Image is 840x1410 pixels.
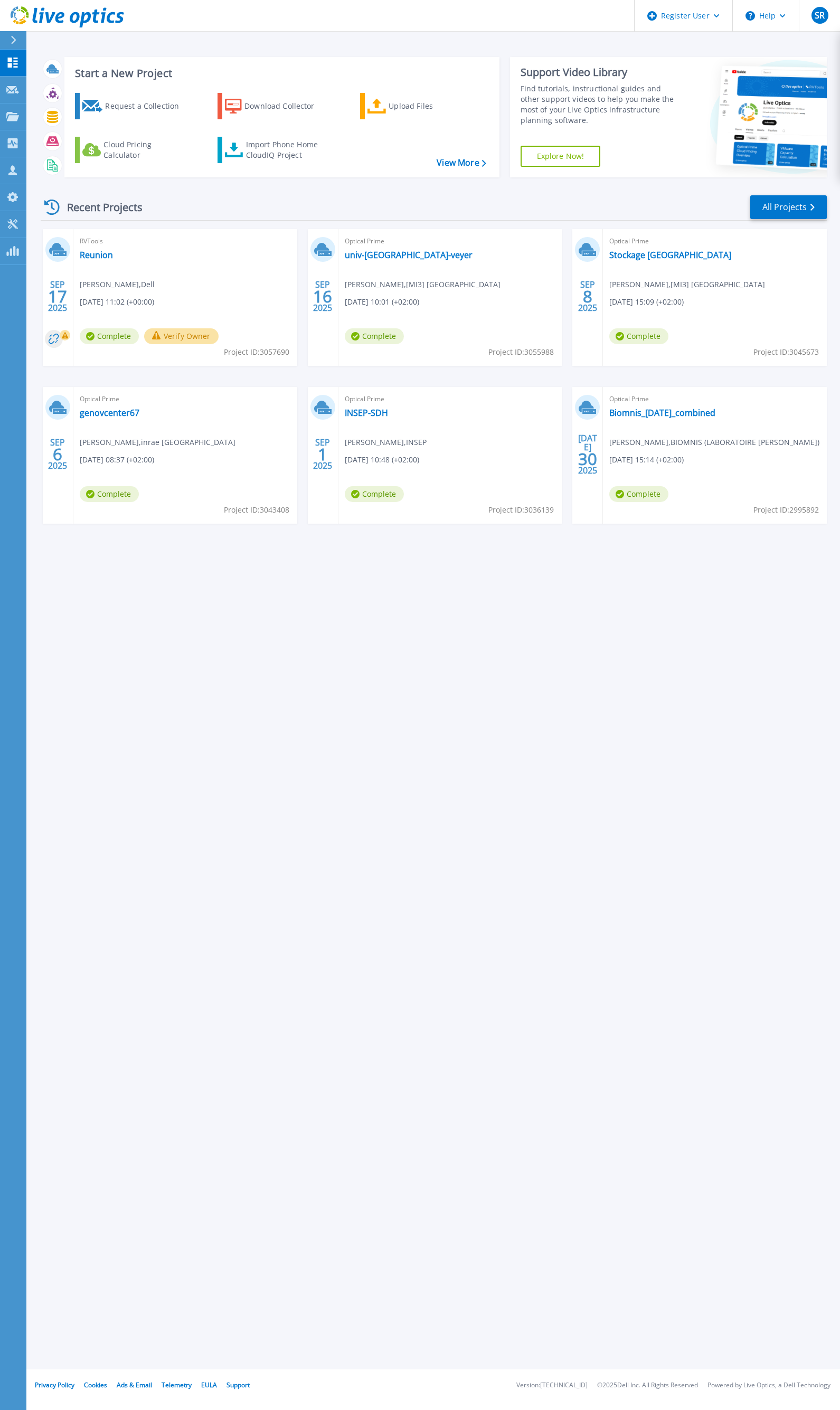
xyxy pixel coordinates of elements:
div: Upload Files [389,96,473,117]
a: Ads & Email [117,1380,152,1389]
span: Complete [345,486,404,502]
span: [PERSON_NAME] , Dell [80,279,155,290]
div: Support Video Library [521,65,680,79]
span: Complete [609,486,668,502]
span: [DATE] 08:37 (+02:00) [80,454,154,466]
a: Biomnis_[DATE]_combined [609,408,715,418]
button: Verify Owner [144,328,219,344]
li: Version: [TECHNICAL_ID] [516,1382,588,1389]
a: Explore Now! [521,146,601,167]
span: Complete [345,328,404,344]
div: SEP 2025 [313,435,333,474]
span: [DATE] 15:09 (+02:00) [609,296,684,308]
span: Project ID: 3057690 [224,346,289,358]
div: SEP 2025 [578,277,598,316]
a: Download Collector [218,93,335,119]
span: Optical Prime [609,393,820,405]
a: Request a Collection [75,93,193,119]
li: © 2025 Dell Inc. All Rights Reserved [597,1382,698,1389]
span: Complete [609,328,668,344]
div: Find tutorials, instructional guides and other support videos to help you make the most of your L... [521,83,680,126]
span: Complete [80,328,139,344]
a: univ-[GEOGRAPHIC_DATA]-veyer [345,250,473,260]
div: Import Phone Home CloudIQ Project [246,139,328,160]
a: Cookies [84,1380,107,1389]
div: Download Collector [244,96,329,117]
span: 30 [578,455,597,463]
span: [PERSON_NAME] , INSEP [345,437,427,448]
span: 17 [48,292,67,301]
span: Complete [80,486,139,502]
div: Recent Projects [41,194,157,220]
span: Optical Prime [80,393,291,405]
span: 16 [313,292,332,301]
span: [PERSON_NAME] , [MI3] [GEOGRAPHIC_DATA] [345,279,501,290]
span: SR [815,11,825,20]
a: All Projects [750,195,827,219]
span: 1 [318,450,327,459]
a: Upload Files [360,93,478,119]
span: [DATE] 11:02 (+00:00) [80,296,154,308]
span: Project ID: 3043408 [224,504,289,516]
span: Project ID: 3045673 [753,346,819,358]
div: Request a Collection [105,96,190,117]
span: 8 [583,292,592,301]
span: [DATE] 10:48 (+02:00) [345,454,419,466]
a: Privacy Policy [35,1380,74,1389]
a: INSEP-SDH [345,408,388,418]
span: Project ID: 2995892 [753,504,819,516]
li: Powered by Live Optics, a Dell Technology [707,1382,830,1389]
div: [DATE] 2025 [578,435,598,474]
a: Cloud Pricing Calculator [75,137,193,163]
div: SEP 2025 [313,277,333,316]
span: 6 [53,450,62,459]
a: EULA [201,1380,217,1389]
span: Optical Prime [345,393,556,405]
span: [DATE] 10:01 (+02:00) [345,296,419,308]
div: SEP 2025 [48,435,68,474]
h3: Start a New Project [75,68,486,79]
a: genovcenter67 [80,408,139,418]
a: Telemetry [162,1380,192,1389]
a: Reunion [80,250,113,260]
a: View More [437,158,486,168]
a: Support [226,1380,250,1389]
span: [PERSON_NAME] , [MI3] [GEOGRAPHIC_DATA] [609,279,765,290]
div: Cloud Pricing Calculator [103,139,188,160]
span: RVTools [80,235,291,247]
span: [PERSON_NAME] , BIOMNIS (LABORATOIRE [PERSON_NAME]) [609,437,819,448]
span: Optical Prime [609,235,820,247]
a: Stockage [GEOGRAPHIC_DATA] [609,250,731,260]
span: Project ID: 3055988 [488,346,554,358]
span: Project ID: 3036139 [488,504,554,516]
span: Optical Prime [345,235,556,247]
span: [PERSON_NAME] , inrae [GEOGRAPHIC_DATA] [80,437,235,448]
span: [DATE] 15:14 (+02:00) [609,454,684,466]
div: SEP 2025 [48,277,68,316]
